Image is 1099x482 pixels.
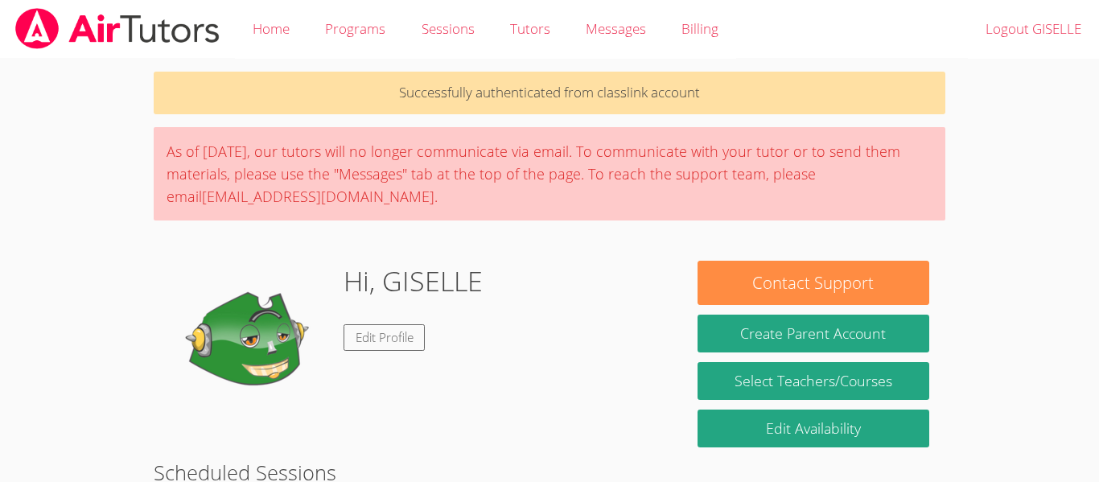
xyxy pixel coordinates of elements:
[14,8,221,49] img: airtutors_banner-c4298cdbf04f3fff15de1276eac7730deb9818008684d7c2e4769d2f7ddbe033.png
[154,72,945,114] p: Successfully authenticated from classlink account
[344,324,426,351] a: Edit Profile
[344,261,483,302] h1: Hi, GISELLE
[586,19,646,38] span: Messages
[698,362,929,400] a: Select Teachers/Courses
[698,261,929,305] button: Contact Support
[170,261,331,422] img: default.png
[698,410,929,447] a: Edit Availability
[698,315,929,352] button: Create Parent Account
[154,127,945,220] div: As of [DATE], our tutors will no longer communicate via email. To communicate with your tutor or ...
